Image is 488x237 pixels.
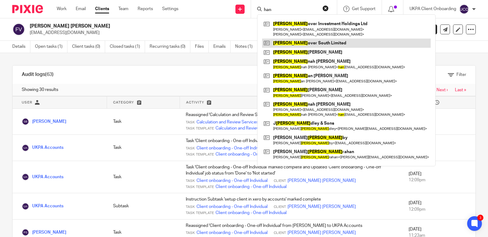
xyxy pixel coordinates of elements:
[12,23,25,36] img: svg%3E
[235,41,257,53] a: Notes (1)
[352,7,376,11] span: Get Support
[402,161,475,193] td: [DATE]
[196,145,268,151] a: Client onboarding - One-off Individual
[414,88,466,92] nav: pager
[215,184,287,190] a: Client onboarding - One-off Individual
[186,211,214,216] span: Task Template
[196,204,268,210] a: Client onboarding - One-off Individual
[455,88,466,92] a: Last »
[186,101,204,104] span: Activity
[22,175,63,179] a: UKPA Accounts
[215,210,287,216] a: Client onboarding - One-off Individual
[186,146,195,151] span: Task
[213,41,231,53] a: Emails
[409,206,469,213] div: 12:09pm
[196,230,268,236] a: Client onboarding - One-off Individual
[72,41,105,53] a: Client tasks (0)
[22,203,29,210] img: UKPA Accounts
[288,204,356,210] a: [PERSON_NAME] [PERSON_NAME]
[113,101,134,104] span: Category
[402,109,475,135] td: [DATE]
[22,145,63,150] a: UKPA Accounts
[186,185,214,190] span: Task Template
[215,125,277,131] a: Calculation and Review Services
[288,230,356,236] a: [PERSON_NAME] [PERSON_NAME]
[45,72,54,77] span: (63)
[35,41,67,53] a: Open tasks (1)
[57,6,67,12] a: Work
[195,41,209,53] a: Files
[107,193,180,219] td: Subtask
[107,161,180,193] td: Task
[215,151,287,157] a: Client onboarding - One-off Individual
[22,173,29,181] img: UKPA Accounts
[477,215,483,221] div: 3
[409,177,469,183] div: 12:09pm
[186,126,214,131] span: Task Template
[107,135,180,161] td: Task
[196,178,268,184] a: Client onboarding - One-off Individual
[263,7,318,13] input: Search
[410,6,456,12] p: UKPA Client Onboarding
[118,6,128,12] a: Team
[274,231,286,235] span: Client
[22,204,63,208] a: UKPA Accounts
[30,23,320,29] h2: [PERSON_NAME] [PERSON_NAME]
[138,6,153,12] a: Reports
[274,205,286,209] span: Client
[110,41,145,53] a: Closed tasks (1)
[186,152,214,157] span: Task Template
[22,229,29,236] img: Priya Shakya
[186,179,195,183] span: Task
[437,88,448,92] a: Next ›
[180,109,402,135] td: Reassigned 'Calculation and Review Services' from [PERSON_NAME] to UKPA Accounts
[95,6,109,12] a: Clients
[22,101,32,104] span: User
[12,5,43,13] img: Pixie
[30,30,392,36] p: [EMAIL_ADDRESS][DOMAIN_NAME]
[12,41,30,53] a: Details
[409,148,469,154] div: 12:09pm
[186,205,195,209] span: Task
[274,179,286,183] span: Client
[180,161,402,193] td: Task 'Client onboarding - One-off Individual' marked complete and Updated 'Client onboarding - On...
[162,6,178,12] a: Settings
[22,144,29,152] img: UKPA Accounts
[186,231,195,235] span: Task
[180,193,402,219] td: Instruction Subtask 'setup client in xero by accounts' marked complete
[22,119,66,124] a: [PERSON_NAME]
[22,118,29,125] img: Susan Basnet
[402,135,475,161] td: [DATE]
[409,122,469,128] div: 6:31am
[22,71,54,78] h1: Audit logs
[186,120,195,125] span: Task
[22,230,66,235] a: [PERSON_NAME]
[150,41,190,53] a: Recurring tasks (0)
[180,135,402,161] td: Task 'Client onboarding - One-off Individual' marked complete
[322,5,329,11] button: Clear
[456,73,466,77] span: Filter
[402,193,475,219] td: [DATE]
[459,4,469,14] img: svg%3E
[196,119,258,125] a: Calculation and Review Services
[107,109,180,135] td: Task
[22,87,58,93] span: Showing 30 results
[76,6,86,12] a: Email
[288,178,356,184] a: [PERSON_NAME] [PERSON_NAME]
